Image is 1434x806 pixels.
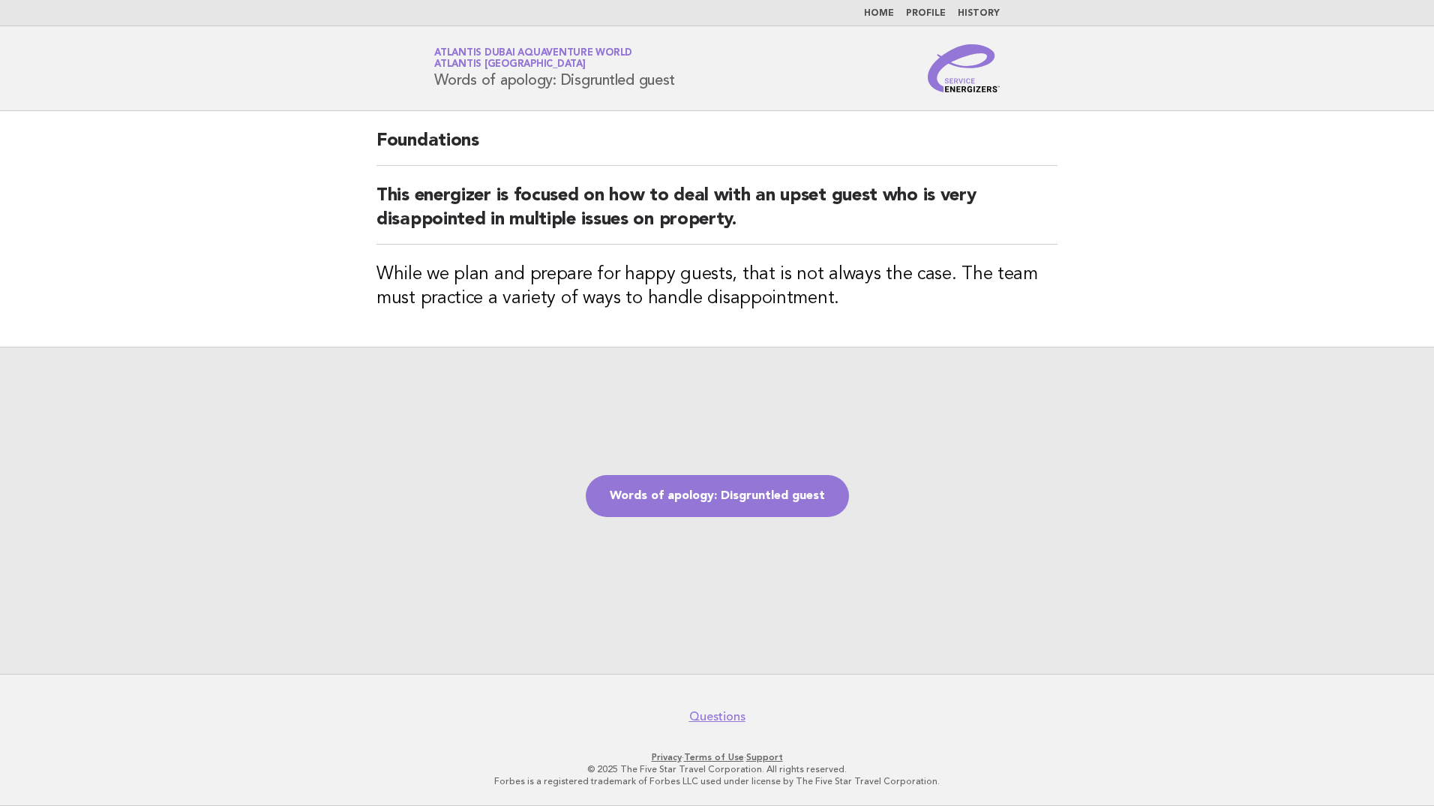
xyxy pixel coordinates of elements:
a: Profile [906,9,946,18]
h1: Words of apology: Disgruntled guest [434,49,674,88]
span: Atlantis [GEOGRAPHIC_DATA] [434,60,586,70]
h2: Foundations [376,129,1057,166]
a: Terms of Use [684,752,744,762]
a: History [958,9,1000,18]
a: Home [864,9,894,18]
h2: This energizer is focused on how to deal with an upset guest who is very disappointed in multiple... [376,184,1057,245]
a: Privacy [652,752,682,762]
img: Service Energizers [928,44,1000,92]
p: © 2025 The Five Star Travel Corporation. All rights reserved. [258,763,1176,775]
h3: While we plan and prepare for happy guests, that is not always the case. The team must practice a... [376,263,1057,311]
p: · · [258,751,1176,763]
a: Words of apology: Disgruntled guest [586,475,849,517]
p: Forbes is a registered trademark of Forbes LLC used under license by The Five Star Travel Corpora... [258,775,1176,787]
a: Support [746,752,783,762]
a: Atlantis Dubai Aquaventure WorldAtlantis [GEOGRAPHIC_DATA] [434,48,632,69]
a: Questions [689,709,745,724]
